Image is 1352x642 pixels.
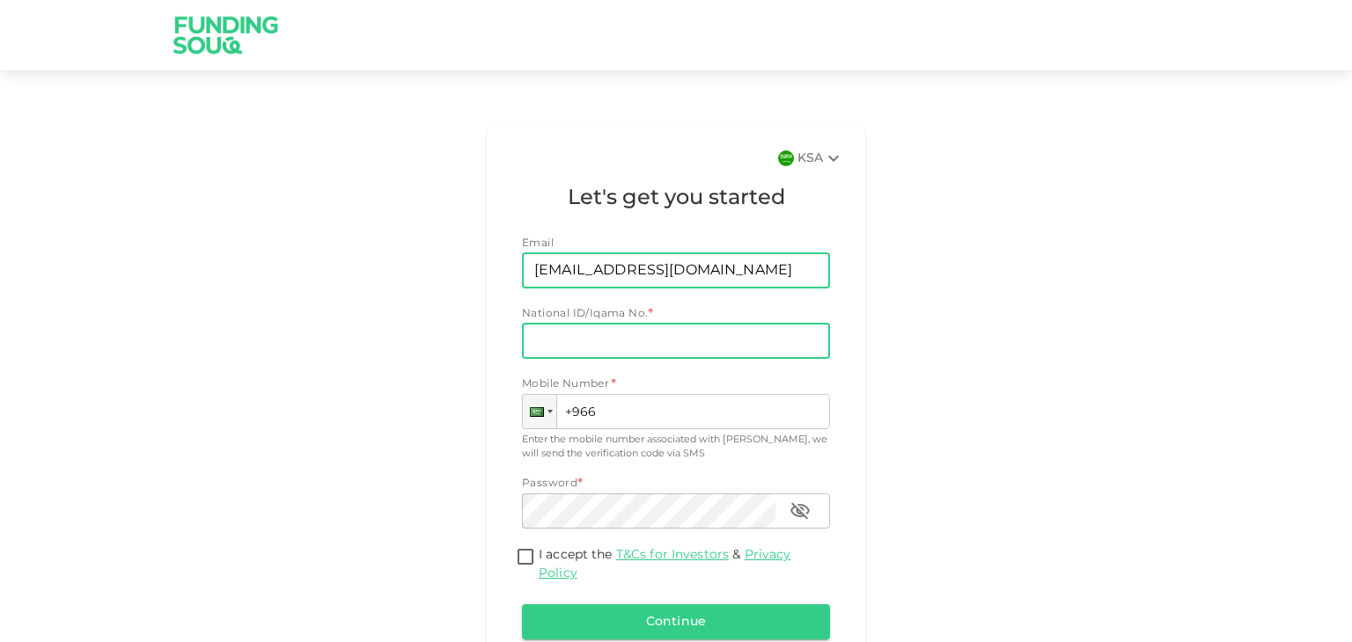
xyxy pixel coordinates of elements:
[522,309,648,319] span: National ID/Iqama No.
[522,324,830,359] input: nationalId
[522,493,775,529] input: password
[522,183,830,215] h1: Let's get you started
[522,394,830,429] input: 1 (702) 123-4567
[522,238,554,249] span: Email
[797,148,844,169] div: KSA
[522,478,577,489] span: Password
[523,395,556,428] div: Saudi Arabia: + 966
[512,546,539,570] span: termsConditionsForInvestmentsAccepted
[539,549,790,580] span: I accept the &
[616,549,729,561] a: T&Cs for Investors
[522,433,830,462] div: Enter the mobile number associated with [PERSON_NAME], we will send the verification code via SMS
[522,253,811,288] input: email
[778,150,794,166] img: flag-sa.b9a346574cdc8950dd34b50780441f57.svg
[539,549,790,580] a: Privacy Policy
[522,376,609,394] span: Mobile Number
[522,604,830,639] button: Continue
